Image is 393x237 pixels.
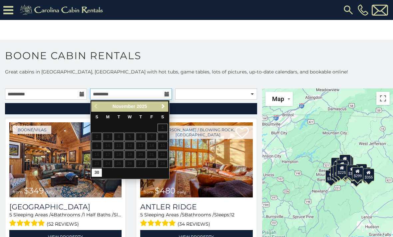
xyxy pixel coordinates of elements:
a: Antler Ridge from $480 daily [140,122,252,197]
a: RefineSearchFilters [5,103,257,114]
a: [PHONE_NUMBER] [356,4,370,16]
span: daily [177,189,186,194]
div: $395 [333,165,344,178]
span: Sunday [96,115,98,119]
div: $325 [331,166,342,179]
span: from [13,189,23,194]
span: November [113,104,135,109]
div: Sleeping Areas / Bathrooms / Sleeps: [140,211,252,228]
span: 2025 [137,104,147,109]
span: (34 reviews) [178,220,210,228]
div: $315 [340,166,351,178]
div: $299 [352,167,363,180]
span: Thursday [140,115,142,119]
div: $355 [363,169,374,181]
button: Toggle fullscreen view [376,92,390,105]
div: $350 [351,171,362,183]
h3: Diamond Creek Lodge [9,202,122,211]
span: Map [272,95,284,102]
div: $375 [326,170,337,182]
div: $380 [347,165,358,177]
button: Change map style [265,92,293,106]
span: $480 [155,186,176,195]
div: Sleeping Areas / Bathrooms / Sleeps: [9,211,122,228]
img: search-regular.svg [342,4,354,16]
div: $635 [331,158,343,170]
img: Diamond Creek Lodge [9,122,122,197]
span: 4 [51,212,54,218]
span: Wednesday [128,115,132,119]
span: (52 reviews) [47,220,79,228]
div: $320 [339,154,351,167]
span: Tuesday [118,115,120,119]
a: Next [159,102,168,111]
span: Monday [106,115,110,119]
a: [GEOGRAPHIC_DATA] [9,202,122,211]
span: 12 [230,212,234,218]
span: $349 [24,186,44,195]
span: 5 [182,212,185,218]
img: Antler Ridge [140,122,252,197]
img: Khaki-logo.png [17,3,109,17]
span: from [144,189,154,194]
div: $225 [336,164,348,177]
span: Friday [150,115,153,119]
span: Saturday [161,115,164,119]
span: 5 [9,212,12,218]
span: Next [161,104,166,109]
span: daily [45,189,55,194]
a: [PERSON_NAME] / Blowing Rock, [GEOGRAPHIC_DATA] [144,126,252,139]
span: 1 Half Baths / [83,212,114,218]
div: $210 [337,160,348,173]
div: $930 [356,164,367,177]
a: Antler Ridge [140,202,252,211]
a: 30 [92,169,102,177]
a: Diamond Creek Lodge from $349 daily [9,122,122,197]
a: Boone/Vilas [13,126,51,134]
span: 5 [140,212,143,218]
